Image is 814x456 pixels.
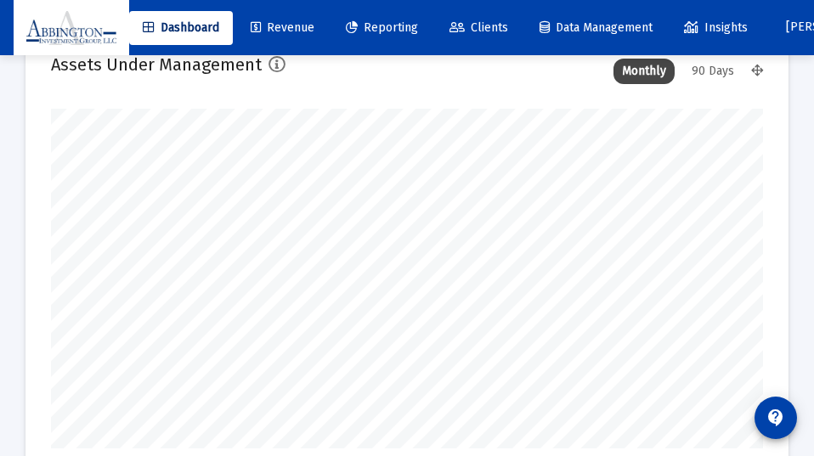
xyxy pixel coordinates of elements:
h2: Assets Under Management [51,51,262,78]
a: Insights [670,11,761,45]
span: Data Management [540,20,653,35]
mat-icon: contact_support [766,408,786,428]
span: Revenue [251,20,314,35]
span: Reporting [346,20,418,35]
a: Reporting [332,11,432,45]
div: Monthly [613,59,675,84]
span: Dashboard [143,20,219,35]
span: Clients [449,20,508,35]
a: Data Management [526,11,666,45]
span: Insights [684,20,748,35]
div: 90 Days [683,59,743,84]
a: Dashboard [129,11,233,45]
a: Revenue [237,11,328,45]
a: Clients [436,11,522,45]
img: Dashboard [26,11,116,45]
